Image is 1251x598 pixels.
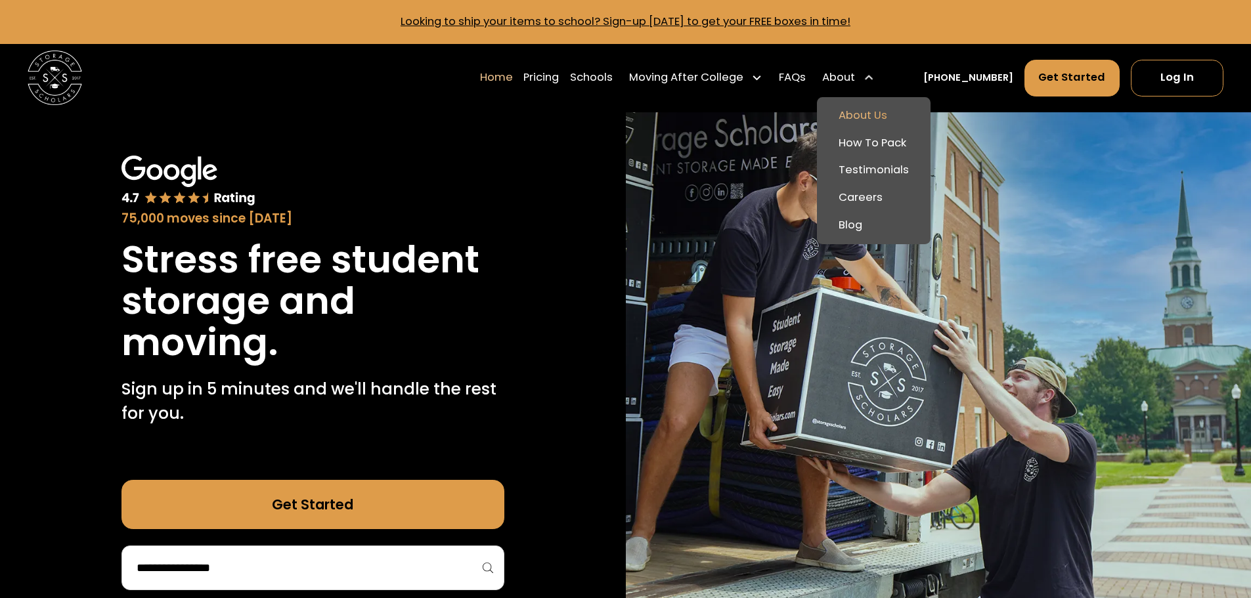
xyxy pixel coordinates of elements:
p: Sign up in 5 minutes and we'll handle the rest for you. [121,377,504,426]
img: Storage Scholars main logo [28,51,82,105]
img: Google 4.7 star rating [121,156,255,207]
a: Pricing [523,58,559,96]
a: Log In [1131,60,1223,96]
a: About Us [822,102,925,130]
a: FAQs [779,58,806,96]
a: Get Started [1024,60,1120,96]
div: 75,000 moves since [DATE] [121,209,504,228]
a: Schools [570,58,613,96]
a: Blog [822,211,925,239]
div: Moving After College [624,58,768,96]
div: Moving After College [629,70,743,86]
a: How To Pack [822,130,925,158]
a: Home [480,58,513,96]
nav: About [817,97,931,245]
a: Get Started [121,480,504,529]
h1: Stress free student storage and moving. [121,239,504,363]
a: Testimonials [822,157,925,184]
a: Careers [822,184,925,212]
a: Looking to ship your items to school? Sign-up [DATE] to get your FREE boxes in time! [401,14,850,29]
div: About [822,70,855,86]
a: [PHONE_NUMBER] [923,71,1013,85]
div: About [817,58,880,96]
